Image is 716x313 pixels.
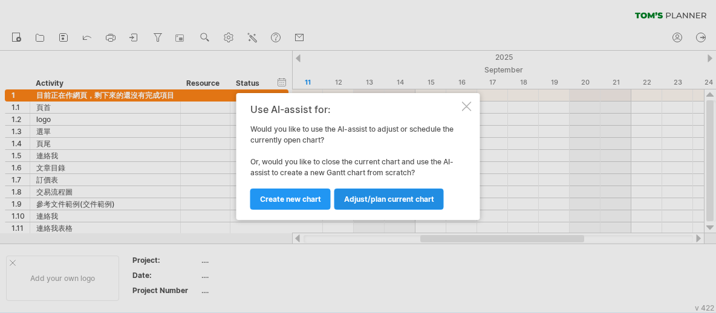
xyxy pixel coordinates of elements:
div: Use AI-assist for: [250,104,460,115]
span: Adjust/plan current chart [344,195,434,204]
span: Create new chart [260,195,321,204]
a: Create new chart [250,189,331,210]
a: Adjust/plan current chart [334,189,444,210]
div: Would you like to use the AI-assist to adjust or schedule the currently open chart? Or, would you... [250,104,460,209]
